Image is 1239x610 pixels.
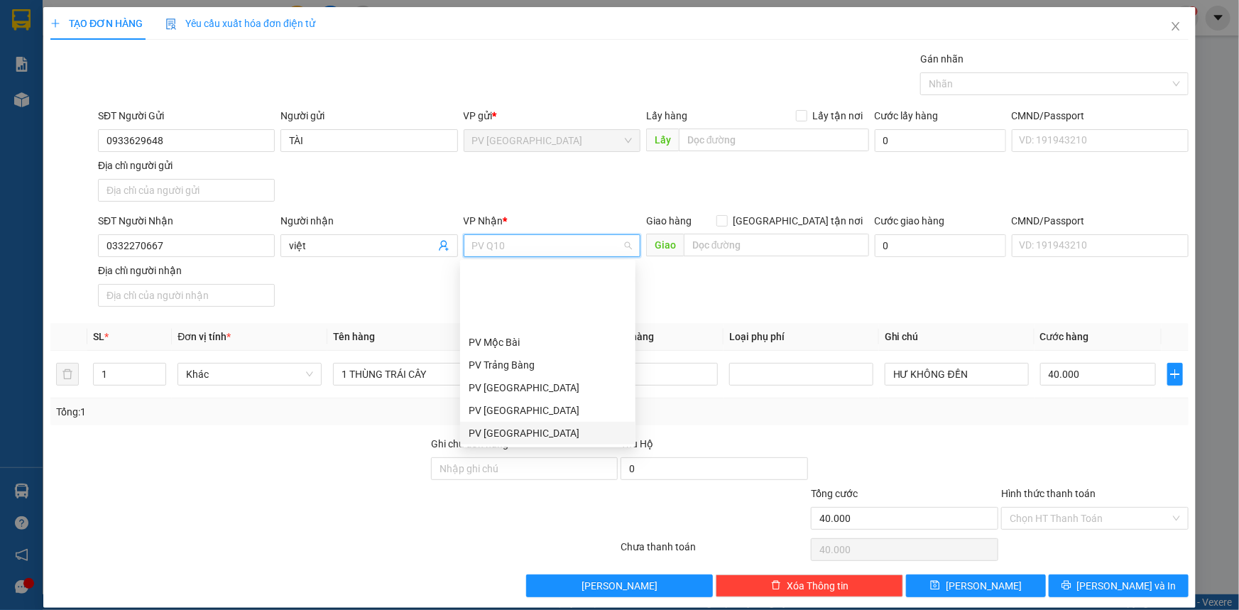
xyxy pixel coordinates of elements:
input: Địa chỉ của người nhận [98,284,275,307]
span: SL [93,331,104,342]
div: Người gửi [280,108,457,124]
span: Cước hàng [1040,331,1089,342]
button: [PERSON_NAME] [526,574,714,597]
div: PV Mộc Bài [469,334,627,350]
label: Ghi chú đơn hàng [431,438,509,450]
span: [PERSON_NAME] [582,578,657,594]
button: Close [1156,7,1196,47]
span: Thu Hộ [621,438,653,450]
span: Xóa Thông tin [787,578,848,594]
b: GỬI : PV [GEOGRAPHIC_DATA] [18,103,212,151]
span: TẠO ĐƠN HÀNG [50,18,143,29]
span: close [1170,21,1181,32]
span: Tên hàng [333,331,375,342]
input: Địa chỉ của người gửi [98,179,275,202]
button: deleteXóa Thông tin [716,574,903,597]
span: [PERSON_NAME] [946,578,1022,594]
input: Ghi Chú [885,363,1029,386]
div: CMND/Passport [1012,108,1189,124]
div: Chưa thanh toán [620,539,810,564]
label: Cước lấy hàng [875,110,939,121]
li: Hotline: 1900 8153 [133,53,594,70]
div: SĐT Người Gửi [98,108,275,124]
div: PV [GEOGRAPHIC_DATA] [469,403,627,418]
div: PV Hòa Thành [460,376,635,399]
span: PV Q10 [472,235,632,256]
input: 0 [602,363,718,386]
label: Hình thức thanh toán [1001,488,1096,499]
span: printer [1061,580,1071,592]
div: VP gửi [464,108,640,124]
span: Lấy tận nơi [807,108,869,124]
input: Cước giao hàng [875,234,1006,257]
th: Loại phụ phí [724,323,879,351]
div: PV Mộc Bài [460,331,635,354]
span: Giao [646,234,684,256]
span: Giao hàng [646,215,692,227]
img: logo.jpg [18,18,89,89]
span: plus [1168,369,1182,380]
div: CMND/Passport [1012,213,1189,229]
button: printer[PERSON_NAME] và In [1049,574,1189,597]
span: Lấy [646,129,679,151]
div: PV [GEOGRAPHIC_DATA] [469,380,627,396]
li: [STREET_ADDRESS][PERSON_NAME]. [GEOGRAPHIC_DATA], Tỉnh [GEOGRAPHIC_DATA] [133,35,594,53]
span: plus [50,18,60,28]
div: PV Trảng Bàng [460,354,635,376]
span: [PERSON_NAME] và In [1077,578,1177,594]
label: Cước giao hàng [875,215,945,227]
input: Ghi chú đơn hàng [431,457,618,480]
input: Dọc đường [684,234,869,256]
div: PV Phước Đông [460,399,635,422]
div: Người nhận [280,213,457,229]
button: delete [56,363,79,386]
div: PV [GEOGRAPHIC_DATA] [469,425,627,441]
div: Địa chỉ người nhận [98,263,275,278]
span: Khác [186,364,313,385]
div: PV Tây Ninh [460,422,635,445]
span: Tổng cước [811,488,858,499]
span: [GEOGRAPHIC_DATA] tận nơi [728,213,869,229]
span: save [930,580,940,592]
span: VP Nhận [464,215,503,227]
div: SĐT Người Nhận [98,213,275,229]
img: icon [165,18,177,30]
span: user-add [438,240,449,251]
div: Địa chỉ người gửi [98,158,275,173]
input: VD: Bàn, Ghế [333,363,477,386]
label: Gán nhãn [920,53,964,65]
input: Dọc đường [679,129,869,151]
button: plus [1167,363,1183,386]
div: PV Trảng Bàng [469,357,627,373]
button: save[PERSON_NAME] [906,574,1046,597]
input: Cước lấy hàng [875,129,1006,152]
span: PV Phước Đông [472,130,632,151]
div: Tổng: 1 [56,404,479,420]
span: Lấy hàng [646,110,687,121]
th: Ghi chú [879,323,1035,351]
span: Đơn vị tính [178,331,231,342]
span: Yêu cầu xuất hóa đơn điện tử [165,18,315,29]
span: delete [771,580,781,592]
